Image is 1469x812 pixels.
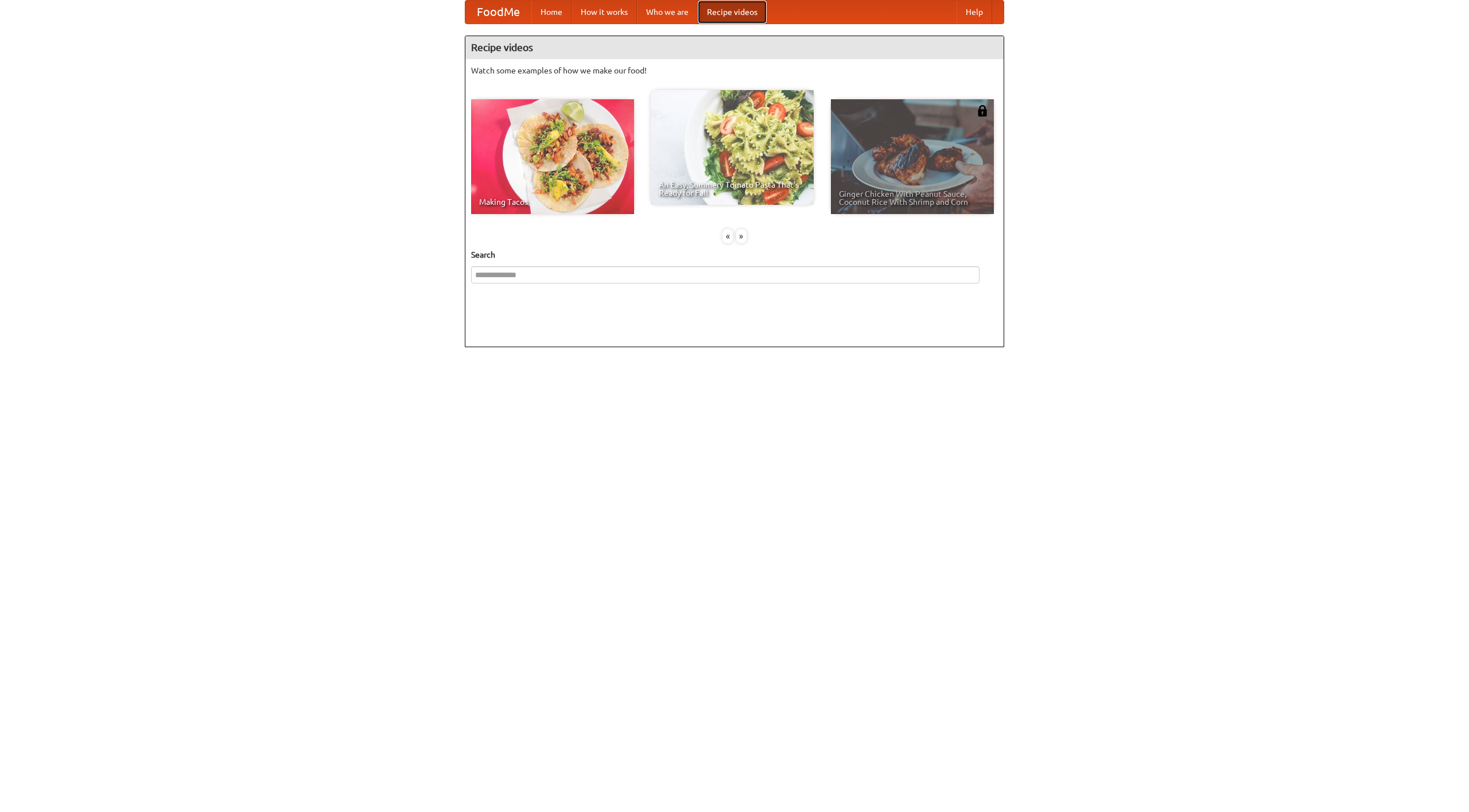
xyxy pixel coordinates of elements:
a: Help [957,1,992,24]
a: Who we are [637,1,698,24]
a: How it works [572,1,637,24]
h4: Recipe videos [465,36,1004,59]
a: Recipe videos [698,1,767,24]
a: Home [531,1,572,24]
span: An Easy, Summery Tomato Pasta That's Ready for Fall [659,181,806,197]
div: » [736,229,747,243]
a: Making Tacos [471,99,634,214]
h5: Search [471,249,998,261]
a: An Easy, Summery Tomato Pasta That's Ready for Fall [651,90,814,205]
a: FoodMe [465,1,531,24]
p: Watch some examples of how we make our food! [471,65,998,76]
div: « [722,229,733,243]
span: Making Tacos [479,198,626,206]
img: 483408.png [977,105,988,116]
